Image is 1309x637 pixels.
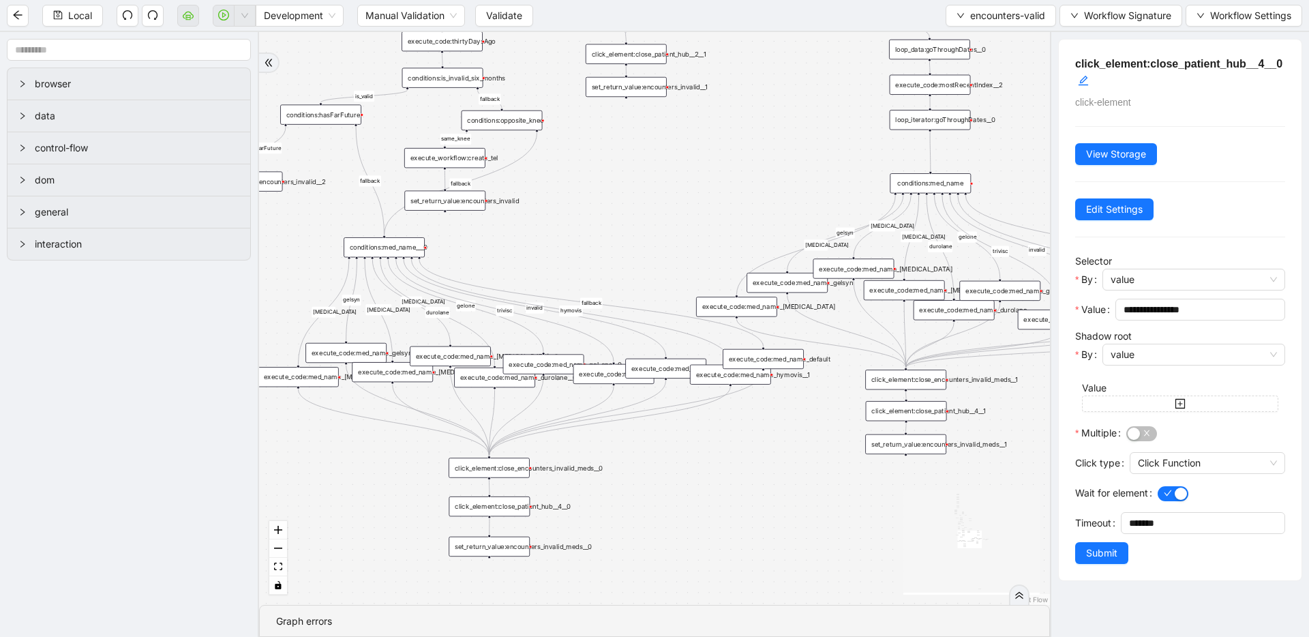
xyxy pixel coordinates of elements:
div: execute_code:med_name_durolane__0 [454,368,535,387]
div: conditions:med_name [890,173,971,193]
div: execute_code:med_name_gelsyn__0 [305,343,387,363]
g: Edge from execute_code:med_name_euflexxa to click_element:close_encounters_invalid_meds__1 [736,319,905,368]
g: Edge from execute_code:med_name_orthovisc__0 to click_element:close_encounters_invalid_meds__0 [393,384,490,456]
div: execute_code:thirtyDaysAgo [402,31,483,51]
g: Edge from conditions:is_invalid_six_months to conditions:hasFarFuture [321,90,408,102]
div: conditions:is_invalid_six_months [402,68,483,87]
div: execute_code:med_name_[MEDICAL_DATA] [813,258,894,278]
div: execute_code:med_name_gelsyn [747,273,828,293]
button: arrow-left [7,5,29,27]
div: data [7,100,250,132]
div: click_element:close_patient_hub__4__1 [866,401,947,421]
span: right [18,208,27,216]
button: cloud-server [177,5,199,27]
span: right [18,144,27,152]
g: Edge from conditions:med_name___0 to execute_code:med_name_durolane__0 [380,260,495,366]
div: click_element:close_patient_hub__2__1 [586,44,667,64]
div: execute_code:med_name_trivisc [1018,310,1099,329]
span: undo [122,10,133,20]
span: general [35,205,239,220]
span: redo [147,10,158,20]
span: value [1111,269,1277,290]
span: right [18,80,27,88]
span: encounters-valid [970,8,1045,23]
label: Shadow root [1075,330,1132,342]
span: By [1081,272,1093,287]
div: execute_code:mostRecentIndex__2 [890,75,971,95]
h5: click_element:close_patient_hub__4__0 [1075,56,1285,89]
g: Edge from conditions:med_name to execute_code:med_name_invalid__0 [950,196,1124,305]
button: saveLocal [42,5,103,27]
button: Submit [1075,542,1128,564]
span: By [1081,347,1093,362]
span: play-circle [218,10,229,20]
g: Edge from conditions:med_name___0 to execute_code:med_name_hymovis__1 [412,260,731,363]
g: Edge from conditions:med_name to execute_code:med_name_durolane [927,196,954,298]
div: conditions:opposite_knee [462,110,543,130]
g: Edge from execute_code:med_name_euflexxa__0 to click_element:close_encounters_invalid_meds__0 [298,389,489,456]
g: Edge from conditions:med_name___0 to execute_code:med_name_euflexxa__0 [298,260,356,365]
div: execute_code:med_name_[MEDICAL_DATA] [864,280,945,300]
button: zoom in [269,521,287,539]
span: Manual Validation [365,5,457,26]
div: set_return_value:encounters_invalid__1plus-circle [586,77,667,97]
span: right [18,112,27,120]
span: edit [1078,75,1089,86]
div: Graph errors [276,614,1033,629]
div: execute_code:med_name_[MEDICAL_DATA] [696,297,777,316]
button: down [234,5,256,27]
div: conditions:hasFarFuture [280,104,361,124]
button: toggle interactivity [269,576,287,595]
label: Selector [1075,255,1112,267]
span: double-right [1014,591,1024,600]
span: Workflow Settings [1210,8,1291,23]
div: execute_code:med_name_[MEDICAL_DATA]__0 [352,362,433,382]
div: execute_code:med_name_default [723,349,804,369]
g: Edge from conditions:hasFarFuture to conditions:med_name___0 [356,127,385,235]
g: Edge from conditions:med_name to execute_code:med_name_trivisc [942,196,1058,308]
div: execute_code:med_name_hymovis__1 [690,365,771,385]
span: cloud-server [183,10,194,20]
div: loop_iterator:goThroughDates__0 [890,110,971,130]
g: Edge from conditions:med_name to execute_code:med_name_euflexxa [736,196,895,295]
span: down [1070,12,1079,20]
button: plus-square [1082,396,1278,412]
div: general [7,196,250,228]
span: Wait for element [1075,486,1148,501]
g: Edge from conditions:opposite_knee to conditions:med_name___0 [385,132,537,235]
g: Edge from execute_code:med_name_gel_one__0 to click_element:close_encounters_invalid_meds__0 [489,376,543,456]
span: plus-circle [438,219,452,233]
div: conditions:med_name___0 [344,237,425,257]
div: execute_code:med_name_durolane [914,300,995,320]
div: click_element:close_encounters_invalid_meds__0 [449,458,530,477]
div: set_return_value:encounters_invalid__2 [202,171,283,191]
span: right [18,240,27,248]
div: execute_code:med_name_invalid [625,359,706,379]
div: set_return_value:encounters_invalidplus-circle [404,191,485,211]
button: Edit Settings [1075,198,1154,220]
div: Value [1082,381,1278,396]
g: Edge from execute_code:med_name_supartz__0 to click_element:close_encounters_invalid_meds__0 [450,368,489,456]
button: fit view [269,558,287,576]
div: interaction [7,228,250,260]
span: down [241,12,249,20]
g: Edge from loop_data:goThroughDates__0 to execute_code:mostRecentIndex__2 [929,61,930,72]
div: set_return_value:encounters_invalid_meds__0 [449,537,530,557]
span: plus-circle [899,462,913,476]
g: Edge from conditions:is_invalid_six_months to conditions:opposite_knee [478,90,502,108]
div: execute_code:med_name_[MEDICAL_DATA]__0 [258,367,339,387]
div: execute_code:med_name_gel_one__0 [503,354,584,374]
span: data [35,108,239,123]
span: value [1111,344,1277,365]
